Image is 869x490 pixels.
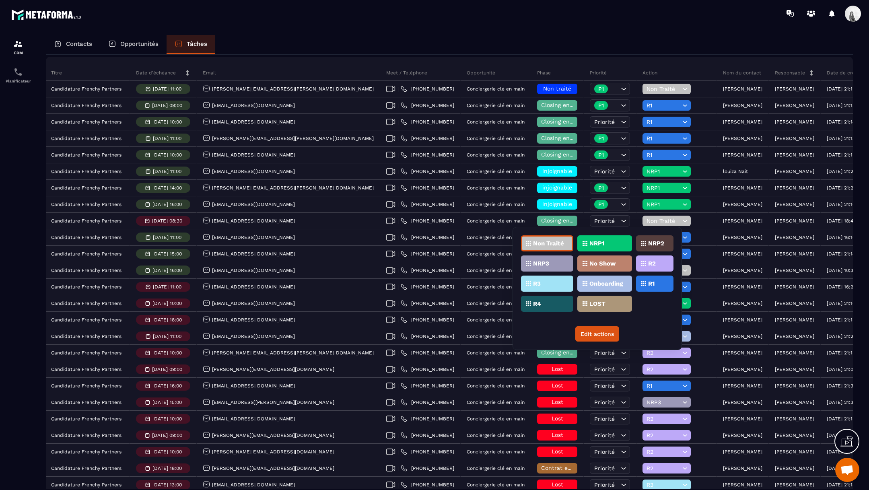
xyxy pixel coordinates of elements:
[401,449,454,455] a: [PHONE_NUMBER]
[647,399,680,406] span: NRP3
[401,465,454,471] a: [PHONE_NUMBER]
[51,103,121,108] p: Candidature Frenchy Partners
[589,261,616,266] p: No Show
[401,234,454,241] a: [PHONE_NUMBER]
[775,70,805,76] p: Responsable
[647,416,680,422] span: R2
[167,35,215,54] a: Tâches
[152,366,182,372] p: [DATE] 09:00
[647,218,680,224] span: Non Traité
[835,458,859,482] div: Ouvrir le chat
[775,235,814,240] p: [PERSON_NAME]
[2,79,34,83] p: Planificateur
[598,152,604,158] p: P1
[827,152,855,158] p: [DATE] 21:13
[723,185,762,191] p: [PERSON_NAME]
[467,202,525,207] p: Conciergerie clé en main
[827,432,855,438] p: [DATE] 21:17
[467,152,525,158] p: Conciergerie clé en main
[397,119,399,125] span: |
[397,136,399,142] span: |
[723,416,762,422] p: [PERSON_NAME]
[152,449,182,455] p: [DATE] 10:00
[467,268,525,273] p: Conciergerie clé en main
[467,70,495,76] p: Opportunité
[152,103,182,108] p: [DATE] 09:00
[467,284,525,290] p: Conciergerie clé en main
[66,40,92,47] p: Contacts
[401,218,454,224] a: [PHONE_NUMBER]
[543,85,571,92] span: Non traité
[594,383,615,389] span: Priorité
[647,135,680,142] span: R1
[552,432,563,438] span: Lost
[827,86,855,92] p: [DATE] 21:13
[401,284,454,290] a: [PHONE_NUMBER]
[397,350,399,356] span: |
[153,284,181,290] p: [DATE] 11:00
[467,301,525,306] p: Conciergerie clé en main
[723,301,762,306] p: [PERSON_NAME]
[152,152,182,158] p: [DATE] 10:00
[552,399,563,405] span: Lost
[51,169,121,174] p: Candidature Frenchy Partners
[775,185,814,191] p: [PERSON_NAME]
[13,67,23,77] img: scheduler
[401,432,454,439] a: [PHONE_NUMBER]
[533,241,564,246] p: Non Traité
[552,382,563,389] span: Lost
[775,366,814,372] p: [PERSON_NAME]
[51,251,121,257] p: Candidature Frenchy Partners
[541,217,587,224] span: Closing en cours
[723,383,762,389] p: [PERSON_NAME]
[153,136,181,141] p: [DATE] 11:00
[51,70,62,76] p: Titre
[51,432,121,438] p: Candidature Frenchy Partners
[723,284,762,290] p: [PERSON_NAME]
[51,301,121,306] p: Candidature Frenchy Partners
[51,465,121,471] p: Candidature Frenchy Partners
[51,284,121,290] p: Candidature Frenchy Partners
[723,399,762,405] p: [PERSON_NAME]
[575,326,619,342] button: Edit actions
[647,152,680,158] span: R1
[647,168,680,175] span: NRP1
[589,301,605,307] p: LOST
[827,317,855,323] p: [DATE] 21:13
[541,135,587,141] span: Closing en cours
[775,449,814,455] p: [PERSON_NAME]
[51,317,121,323] p: Candidature Frenchy Partners
[723,136,762,141] p: [PERSON_NAME]
[552,448,563,455] span: Lost
[203,70,216,76] p: Email
[723,152,762,158] p: [PERSON_NAME]
[51,350,121,356] p: Candidature Frenchy Partners
[152,465,182,471] p: [DATE] 18:00
[775,169,814,174] p: [PERSON_NAME]
[153,169,181,174] p: [DATE] 11:00
[647,482,680,488] span: R3
[594,449,615,455] span: Priorité
[647,350,680,356] span: R2
[401,185,454,191] a: [PHONE_NUMBER]
[594,465,615,471] span: Priorité
[827,334,856,339] p: [DATE] 21:25
[51,334,121,339] p: Candidature Frenchy Partners
[775,301,814,306] p: [PERSON_NAME]
[775,482,814,488] p: [PERSON_NAME]
[51,416,121,422] p: Candidature Frenchy Partners
[397,383,399,389] span: |
[533,281,541,286] p: R3
[467,334,525,339] p: Conciergerie clé en main
[51,218,121,224] p: Candidature Frenchy Partners
[401,168,454,175] a: [PHONE_NUMBER]
[401,86,454,92] a: [PHONE_NUMBER]
[827,235,855,240] p: [DATE] 16:10
[647,366,680,373] span: R2
[598,185,604,191] p: P1
[386,70,427,76] p: Meet / Téléphone
[467,235,525,240] p: Conciergerie clé en main
[827,416,855,422] p: [DATE] 21:13
[152,301,182,306] p: [DATE] 10:00
[467,185,525,191] p: Conciergerie clé en main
